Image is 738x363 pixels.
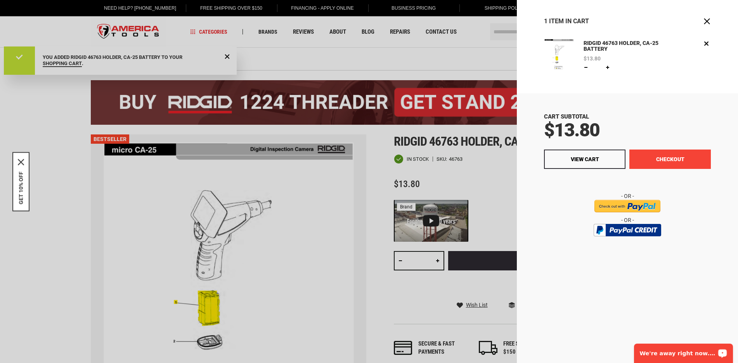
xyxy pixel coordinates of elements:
[18,159,24,165] button: Close
[549,17,589,25] span: Item in Cart
[582,39,671,54] a: RIDGID 46763 HOLDER, CA-25 BATTERY
[544,113,589,120] span: Cart Subtotal
[584,56,601,61] span: $13.80
[544,39,574,72] a: RIDGID 46763 HOLDER, CA-25 BATTERY
[571,156,599,162] span: View Cart
[629,150,711,169] button: Checkout
[544,150,625,169] a: View Cart
[18,171,24,204] button: GET 10% OFF
[18,159,24,165] svg: close icon
[544,17,547,25] span: 1
[598,238,657,247] img: btn_bml_text.png
[544,39,574,69] img: RIDGID 46763 HOLDER, CA-25 BATTERY
[703,17,711,25] button: Close
[544,119,599,141] span: $13.80
[629,339,738,363] iframe: LiveChat chat widget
